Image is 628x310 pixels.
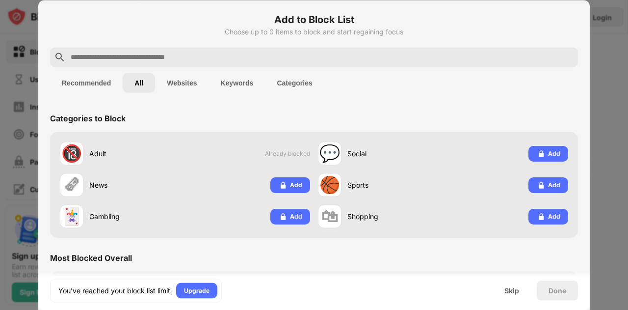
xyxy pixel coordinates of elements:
div: 🛍 [321,206,338,226]
div: Gambling [89,211,185,222]
div: 🏀 [319,175,340,195]
button: All [123,73,155,92]
div: 💬 [319,143,340,164]
span: Already blocked [265,150,310,157]
button: Keywords [209,73,265,92]
div: Sports [347,180,443,190]
div: Add [290,211,302,221]
div: 🗞 [63,175,80,195]
div: Add [548,148,560,158]
div: 🃏 [61,206,82,226]
div: News [89,180,185,190]
div: Add [548,211,560,221]
button: Websites [155,73,209,92]
button: Recommended [50,73,123,92]
div: Social [347,148,443,159]
div: Add [290,180,302,190]
div: Adult [89,148,185,159]
div: You’ve reached your block list limit [58,285,170,295]
div: Shopping [347,211,443,222]
img: search.svg [54,51,66,63]
div: Categories to Block [50,113,126,123]
div: Choose up to 0 items to block and start regaining focus [50,28,578,35]
h6: Add to Block List [50,12,578,27]
div: Skip [504,286,519,294]
button: Categories [265,73,324,92]
div: Done [549,286,566,294]
div: 🔞 [61,143,82,164]
div: Upgrade [184,285,209,295]
div: Add [548,180,560,190]
div: Most Blocked Overall [50,253,132,262]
